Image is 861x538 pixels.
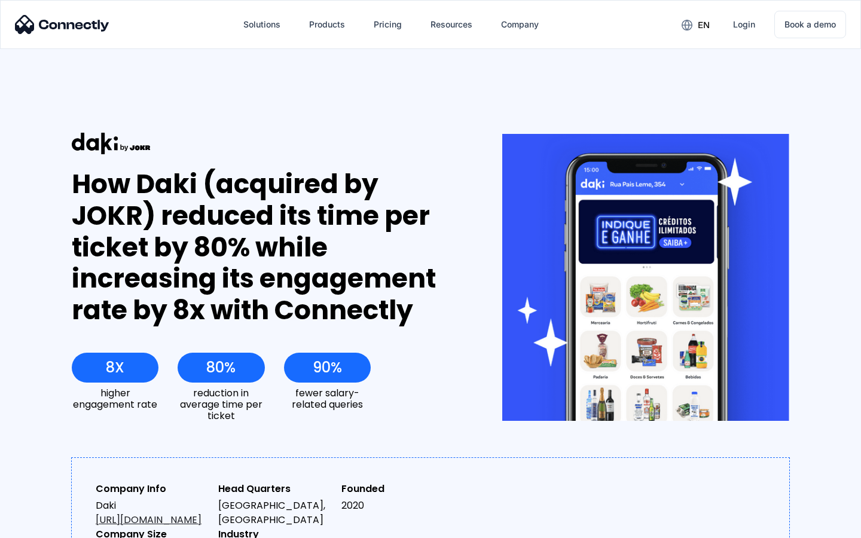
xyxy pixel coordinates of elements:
ul: Language list [24,517,72,534]
div: Resources [430,16,472,33]
div: Products [309,16,345,33]
div: Daki [96,499,209,527]
div: How Daki (acquired by JOKR) reduced its time per ticket by 80% while increasing its engagement ra... [72,169,459,326]
img: Connectly Logo [15,15,109,34]
div: Solutions [243,16,280,33]
div: fewer salary-related queries [284,387,371,410]
aside: Language selected: English [12,517,72,534]
a: Pricing [364,10,411,39]
div: 90% [313,359,342,376]
div: higher engagement rate [72,387,158,410]
div: 2020 [341,499,454,513]
div: reduction in average time per ticket [178,387,264,422]
div: Head Quarters [218,482,331,496]
div: Founded [341,482,454,496]
div: Company [501,16,539,33]
div: 80% [206,359,236,376]
div: 8X [106,359,124,376]
a: Book a demo [774,11,846,38]
div: Login [733,16,755,33]
div: Company Info [96,482,209,496]
a: [URL][DOMAIN_NAME] [96,513,201,527]
a: Login [723,10,765,39]
div: Pricing [374,16,402,33]
div: [GEOGRAPHIC_DATA], [GEOGRAPHIC_DATA] [218,499,331,527]
div: en [698,17,710,33]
